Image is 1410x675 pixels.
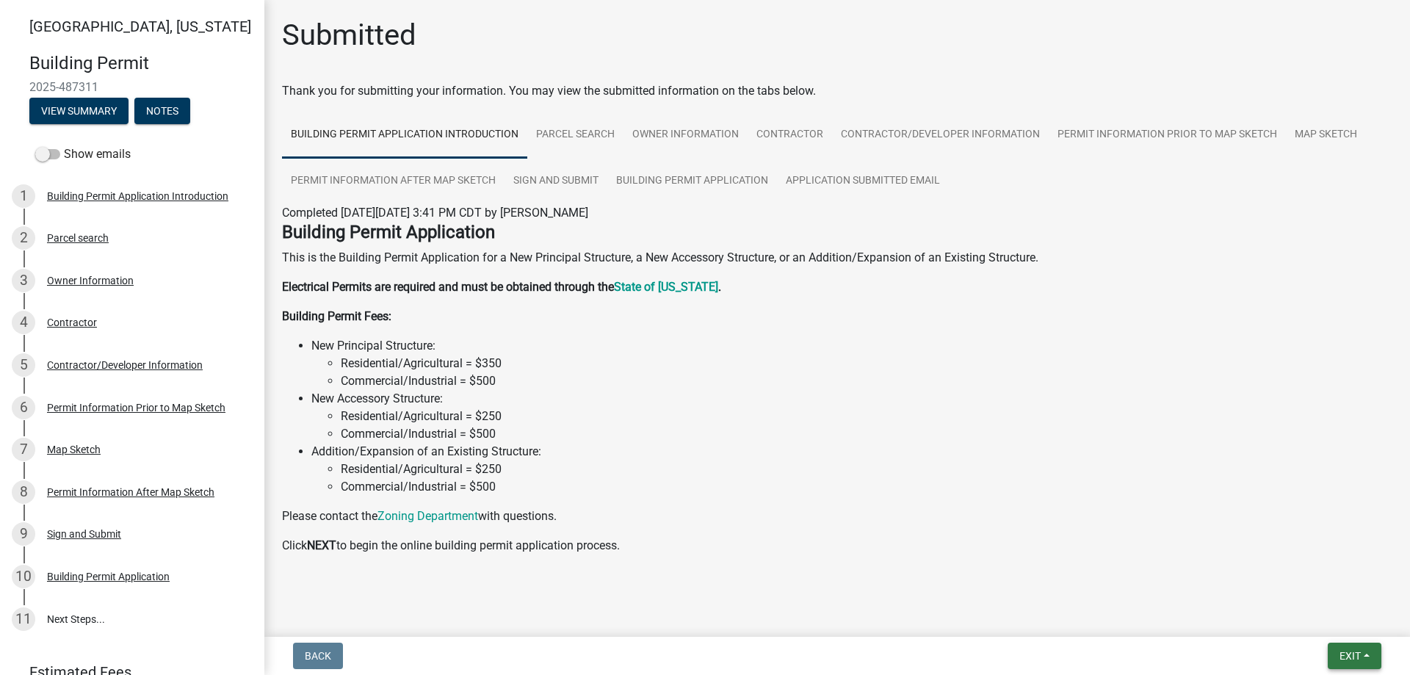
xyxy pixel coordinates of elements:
[12,226,35,250] div: 2
[282,309,391,323] strong: Building Permit Fees:
[12,607,35,631] div: 11
[527,112,623,159] a: Parcel search
[293,643,343,669] button: Back
[47,529,121,539] div: Sign and Submit
[282,249,1392,267] p: This is the Building Permit Application for a New Principal Structure, a New Accessory Structure,...
[47,191,228,201] div: Building Permit Application Introduction
[341,425,1392,443] li: Commercial/Industrial = $500
[282,222,495,242] strong: Building Permit Application
[607,158,777,205] a: Building Permit Application
[505,158,607,205] a: Sign and Submit
[282,537,1392,555] p: Click to begin the online building permit application process.
[12,396,35,419] div: 6
[12,269,35,292] div: 3
[282,158,505,205] a: Permit Information After Map Sketch
[282,280,614,294] strong: Electrical Permits are required and must be obtained through the
[614,280,718,294] a: State of [US_STATE]
[1339,650,1361,662] span: Exit
[12,311,35,334] div: 4
[29,53,253,74] h4: Building Permit
[341,355,1392,372] li: Residential/Agricultural = $350
[282,206,588,220] span: Completed [DATE][DATE] 3:41 PM CDT by [PERSON_NAME]
[748,112,832,159] a: Contractor
[29,80,235,94] span: 2025-487311
[282,112,527,159] a: Building Permit Application Introduction
[29,98,129,124] button: View Summary
[1049,112,1286,159] a: Permit Information Prior to Map Sketch
[341,372,1392,390] li: Commercial/Industrial = $500
[777,158,949,205] a: Application Submitted Email
[134,106,190,118] wm-modal-confirm: Notes
[341,478,1392,496] li: Commercial/Industrial = $500
[47,403,225,413] div: Permit Information Prior to Map Sketch
[377,509,478,523] a: Zoning Department
[47,487,214,497] div: Permit Information After Map Sketch
[311,443,1392,496] li: Addition/Expansion of an Existing Structure:
[307,538,336,552] strong: NEXT
[311,337,1392,390] li: New Principal Structure:
[47,317,97,328] div: Contractor
[305,650,331,662] span: Back
[341,408,1392,425] li: Residential/Agricultural = $250
[12,480,35,504] div: 8
[1286,112,1366,159] a: Map Sketch
[12,184,35,208] div: 1
[282,82,1392,100] div: Thank you for submitting your information. You may view the submitted information on the tabs below.
[47,233,109,243] div: Parcel search
[282,18,416,53] h1: Submitted
[12,522,35,546] div: 9
[12,353,35,377] div: 5
[12,565,35,588] div: 10
[47,444,101,455] div: Map Sketch
[35,145,131,163] label: Show emails
[341,461,1392,478] li: Residential/Agricultural = $250
[832,112,1049,159] a: Contractor/Developer Information
[29,106,129,118] wm-modal-confirm: Summary
[47,571,170,582] div: Building Permit Application
[47,360,203,370] div: Contractor/Developer Information
[12,438,35,461] div: 7
[1328,643,1381,669] button: Exit
[623,112,748,159] a: Owner Information
[718,280,721,294] strong: .
[47,275,134,286] div: Owner Information
[29,18,251,35] span: [GEOGRAPHIC_DATA], [US_STATE]
[134,98,190,124] button: Notes
[282,508,1392,525] p: Please contact the with questions.
[311,390,1392,443] li: New Accessory Structure:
